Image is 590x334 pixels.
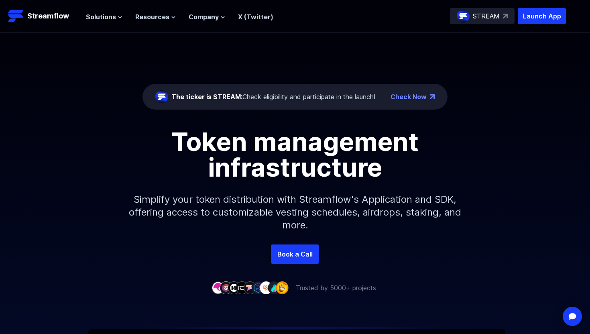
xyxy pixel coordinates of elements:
span: Resources [135,12,169,22]
img: company-7 [260,281,273,294]
p: Streamflow [27,10,69,22]
img: company-1 [212,281,224,294]
img: top-right-arrow.svg [503,14,508,18]
button: Company [189,12,225,22]
button: Solutions [86,12,122,22]
a: STREAM [450,8,515,24]
img: Streamflow Logo [8,8,24,24]
span: Company [189,12,219,22]
img: top-right-arrow.png [430,94,435,99]
img: company-8 [268,281,281,294]
a: X (Twitter) [238,13,273,21]
img: company-5 [244,281,256,294]
img: company-2 [220,281,232,294]
a: Book a Call [271,244,319,264]
button: Resources [135,12,176,22]
p: STREAM [473,11,500,21]
img: company-3 [228,281,240,294]
img: streamflow-logo-circle.png [457,10,470,22]
img: streamflow-logo-circle.png [155,90,168,103]
div: Check eligibility and participate in the launch! [171,92,375,102]
p: Simplify your token distribution with Streamflow's Application and SDK, offering access to custom... [122,180,468,244]
span: Solutions [86,12,116,22]
button: Launch App [518,8,566,24]
img: company-4 [236,281,248,294]
p: Trusted by 5000+ projects [296,283,376,293]
a: Check Now [391,92,427,102]
img: company-6 [252,281,264,294]
img: company-9 [276,281,289,294]
div: Open Intercom Messenger [563,307,582,326]
h1: Token management infrastructure [114,129,476,180]
a: Streamflow [8,8,78,24]
span: The ticker is STREAM: [171,93,242,101]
